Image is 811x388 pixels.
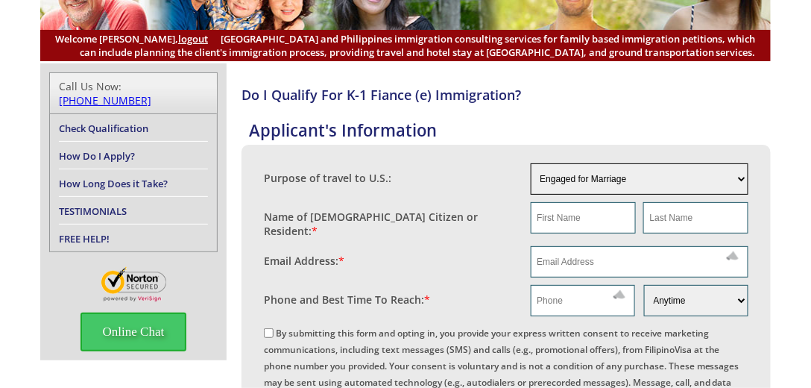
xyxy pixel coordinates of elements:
span: Welcome [PERSON_NAME], [55,32,208,46]
a: Check Qualification [59,122,148,135]
input: Last Name [643,202,748,234]
a: How Long Does it Take? [59,177,168,190]
label: Purpose of travel to U.S.: [264,171,391,185]
a: How Do I Apply? [59,149,135,163]
a: [PHONE_NUMBER] [59,93,151,107]
span: [GEOGRAPHIC_DATA] and Philippines immigration consulting services for family based immigration pe... [55,32,756,59]
input: First Name [531,202,636,234]
h4: Applicant's Information [249,119,771,141]
a: logout [178,32,208,46]
span: Online Chat [81,313,187,351]
input: Phone [531,285,635,316]
input: By submitting this form and opting in, you provide your express written consent to receive market... [264,328,274,338]
label: Phone and Best Time To Reach: [264,292,430,307]
label: Email Address: [264,254,344,268]
a: FREE HELP! [59,232,110,245]
div: Call Us Now: [59,79,208,107]
label: Name of [DEMOGRAPHIC_DATA] Citizen or Resident: [264,210,516,238]
select: Phone and Best Reach Time are required. [644,285,748,316]
a: TESTIMONIALS [59,204,127,218]
h4: Do I Qualify For K-1 Fiance (e) Immigration? [242,86,771,104]
input: Email Address [531,246,749,278]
